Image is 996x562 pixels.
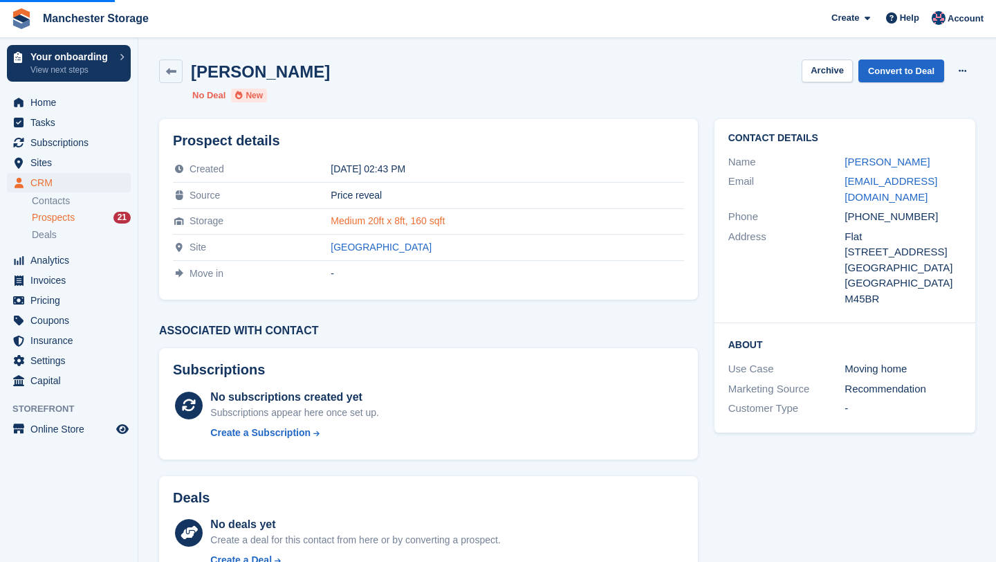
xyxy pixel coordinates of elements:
span: Source [190,190,220,201]
span: Site [190,242,206,253]
h2: [PERSON_NAME] [191,62,330,81]
a: menu [7,291,131,310]
span: Prospects [32,211,75,224]
span: Help [900,11,919,25]
span: Create [831,11,859,25]
div: - [331,268,683,279]
a: Contacts [32,194,131,208]
span: Move in [190,268,223,279]
span: Created [190,163,224,174]
div: Moving home [845,361,961,377]
div: Flat [STREET_ADDRESS] [845,229,961,260]
a: Preview store [114,421,131,437]
div: Subscriptions appear here once set up. [210,406,379,420]
span: Account [948,12,984,26]
div: Email [728,174,845,205]
a: menu [7,153,131,172]
h2: Deals [173,490,210,506]
div: Create a deal for this contact from here or by converting a prospect. [210,533,500,547]
h2: About [728,337,961,351]
h2: Prospect details [173,133,684,149]
a: Prospects 21 [32,210,131,225]
a: Medium 20ft x 8ft, 160 sqft [331,215,445,226]
a: menu [7,133,131,152]
a: menu [7,113,131,132]
div: Marketing Source [728,381,845,397]
div: 21 [113,212,131,224]
a: Your onboarding View next steps [7,45,131,82]
a: menu [7,371,131,390]
span: Storefront [12,402,138,416]
p: View next steps [30,64,113,76]
a: menu [7,271,131,290]
span: CRM [30,173,113,192]
a: Create a Subscription [210,426,379,440]
span: Online Store [30,419,113,439]
div: [GEOGRAPHIC_DATA] [845,260,961,276]
div: [DATE] 02:43 PM [331,163,683,174]
span: Sites [30,153,113,172]
a: Convert to Deal [858,60,944,82]
a: [PERSON_NAME] [845,156,930,167]
a: menu [7,351,131,370]
a: Manchester Storage [37,7,154,30]
div: [PHONE_NUMBER] [845,209,961,225]
a: menu [7,419,131,439]
div: No deals yet [210,516,500,533]
span: Pricing [30,291,113,310]
a: menu [7,93,131,112]
div: M45BR [845,291,961,307]
span: Coupons [30,311,113,330]
a: menu [7,251,131,270]
span: Capital [30,371,113,390]
img: stora-icon-8386f47178a22dfd0bd8f6a31ec36ba5ce8667c1dd55bd0f319d3a0aa187defe.svg [11,8,32,29]
span: Deals [32,228,57,242]
div: Use Case [728,361,845,377]
button: Archive [802,60,853,82]
a: [GEOGRAPHIC_DATA] [331,242,432,253]
div: Create a Subscription [210,426,311,440]
a: Deals [32,228,131,242]
span: Home [30,93,113,112]
div: [GEOGRAPHIC_DATA] [845,275,961,291]
p: Your onboarding [30,52,113,62]
a: menu [7,311,131,330]
div: Name [728,154,845,170]
div: Recommendation [845,381,961,397]
span: Subscriptions [30,133,113,152]
h3: Associated with contact [159,325,698,337]
div: Price reveal [331,190,683,201]
a: [EMAIL_ADDRESS][DOMAIN_NAME] [845,175,937,203]
div: Phone [728,209,845,225]
span: Tasks [30,113,113,132]
span: Invoices [30,271,113,290]
li: No Deal [192,89,225,102]
div: Address [728,229,845,307]
li: New [231,89,267,102]
div: - [845,401,961,417]
h2: Contact Details [728,133,961,144]
div: Customer Type [728,401,845,417]
div: No subscriptions created yet [210,389,379,406]
span: Analytics [30,251,113,270]
h2: Subscriptions [173,362,684,378]
a: menu [7,331,131,350]
span: Storage [190,215,223,226]
a: menu [7,173,131,192]
span: Settings [30,351,113,370]
span: Insurance [30,331,113,350]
